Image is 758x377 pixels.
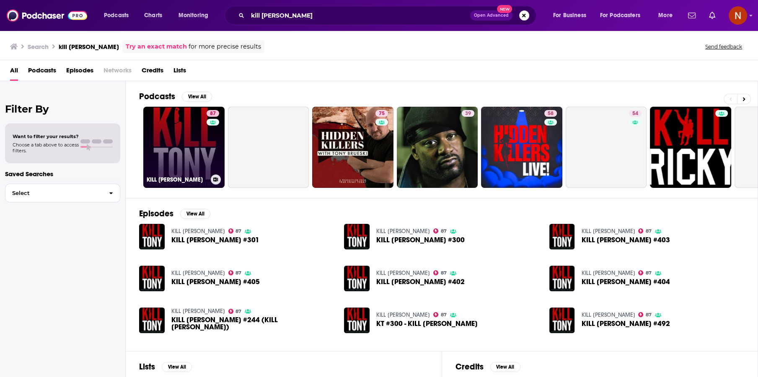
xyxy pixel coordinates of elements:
[228,309,242,314] a: 87
[139,224,165,249] a: KILL TONY #301
[143,107,225,188] a: 87KILL [PERSON_NAME]
[497,5,512,13] span: New
[144,10,162,21] span: Charts
[10,64,18,81] a: All
[66,64,93,81] a: Episodes
[379,110,385,118] span: 75
[344,224,370,249] img: KILL TONY #300
[581,236,670,244] span: KILL [PERSON_NAME] #403
[433,270,447,275] a: 87
[59,43,119,51] h3: kill [PERSON_NAME]
[171,236,259,244] span: KILL [PERSON_NAME] #301
[210,110,216,118] span: 87
[549,308,575,333] img: KILL TONY #492
[180,209,210,219] button: View All
[5,190,102,196] span: Select
[544,110,557,117] a: 58
[652,9,683,22] button: open menu
[312,107,393,188] a: 75
[638,270,652,275] a: 87
[433,228,447,233] a: 87
[685,8,699,23] a: Show notifications dropdown
[729,6,747,25] img: User Profile
[5,170,120,178] p: Saved Searches
[139,266,165,291] img: KILL TONY #405
[481,107,562,188] a: 58
[433,312,447,317] a: 87
[189,42,261,51] span: for more precise results
[548,110,554,118] span: 58
[470,10,512,21] button: Open AdvancedNew
[646,229,652,233] span: 87
[729,6,747,25] button: Show profile menu
[462,110,474,117] a: 39
[441,229,447,233] span: 87
[228,270,242,275] a: 87
[397,107,478,188] a: 39
[376,278,465,285] a: KILL TONY #402
[490,362,520,372] button: View All
[5,184,120,203] button: Select
[7,8,87,23] img: Podchaser - Follow, Share and Rate Podcasts
[162,362,192,372] button: View All
[235,271,241,275] span: 87
[581,228,635,235] a: KILL TONY
[646,271,652,275] span: 87
[173,64,186,81] a: Lists
[344,266,370,291] img: KILL TONY #402
[455,362,484,372] h2: Credits
[139,208,173,219] h2: Episodes
[28,64,56,81] a: Podcasts
[566,107,647,188] a: 54
[104,10,129,21] span: Podcasts
[344,308,370,333] img: KT #300 - KILL TONY MANIA
[207,110,219,117] a: 87
[126,42,187,51] a: Try an exact match
[595,9,652,22] button: open menu
[376,320,478,327] span: KT #300 - KILL [PERSON_NAME]
[171,278,260,285] span: KILL [PERSON_NAME] #405
[638,312,652,317] a: 87
[465,110,471,118] span: 39
[5,103,120,115] h2: Filter By
[474,13,509,18] span: Open Advanced
[581,278,670,285] span: KILL [PERSON_NAME] #404
[28,43,49,51] h3: Search
[376,269,430,277] a: KILL TONY
[171,316,334,331] a: KILL TONY #244 (KILL JEREMIAH)
[376,320,478,327] a: KT #300 - KILL TONY MANIA
[376,311,430,318] a: KILL TONY
[142,64,163,81] a: Credits
[139,362,192,372] a: ListsView All
[171,316,334,331] span: KILL [PERSON_NAME] #244 (KILL [PERSON_NAME])
[171,236,259,244] a: KILL TONY #301
[139,308,165,333] img: KILL TONY #244 (KILL JEREMIAH)
[638,228,652,233] a: 87
[706,8,719,23] a: Show notifications dropdown
[549,266,575,291] img: KILL TONY #404
[455,362,520,372] a: CreditsView All
[139,362,155,372] h2: Lists
[581,320,670,327] a: KILL TONY #492
[549,224,575,249] a: KILL TONY #403
[376,236,465,244] a: KILL TONY #300
[171,228,225,235] a: KILL TONY
[248,9,470,22] input: Search podcasts, credits, & more...
[235,229,241,233] span: 87
[581,320,670,327] span: KILL [PERSON_NAME] #492
[375,110,388,117] a: 75
[632,110,638,118] span: 54
[629,110,642,117] a: 54
[139,91,212,102] a: PodcastsView All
